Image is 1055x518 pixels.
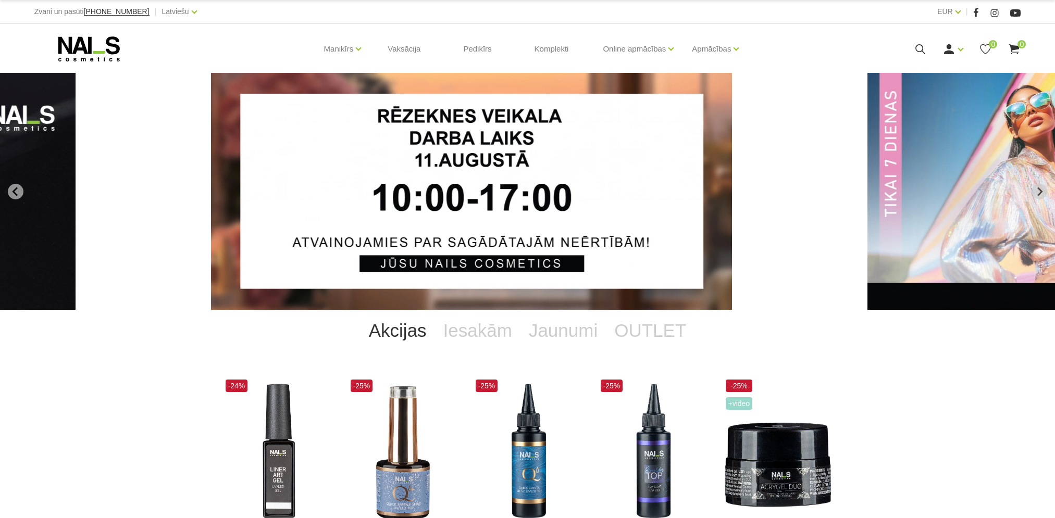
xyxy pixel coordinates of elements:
[520,310,606,351] a: Jaunumi
[84,7,150,16] span: [PHONE_NUMBER]
[379,24,429,74] a: Vaksācija
[1017,40,1026,48] span: 0
[84,8,150,16] a: [PHONE_NUMBER]
[526,24,577,74] a: Komplekti
[361,310,435,351] a: Akcijas
[226,380,248,392] span: -24%
[937,5,953,18] a: EUR
[726,380,753,392] span: -25%
[603,28,666,70] a: Online apmācības
[989,40,997,48] span: 0
[1008,43,1021,56] a: 0
[726,397,753,410] span: +Video
[982,485,1050,518] iframe: chat widget
[155,5,157,18] span: |
[435,310,520,351] a: Iesakām
[211,73,844,310] li: 1 of 12
[1032,184,1047,199] button: Next slide
[606,310,694,351] a: OUTLET
[324,28,354,70] a: Manikīrs
[351,380,373,392] span: -25%
[979,43,992,56] a: 0
[476,380,498,392] span: -25%
[601,380,623,392] span: -25%
[162,5,189,18] a: Latviešu
[8,184,23,199] button: Go to last slide
[966,5,968,18] span: |
[455,24,500,74] a: Pedikīrs
[34,5,150,18] div: Zvani un pasūti
[692,28,731,70] a: Apmācības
